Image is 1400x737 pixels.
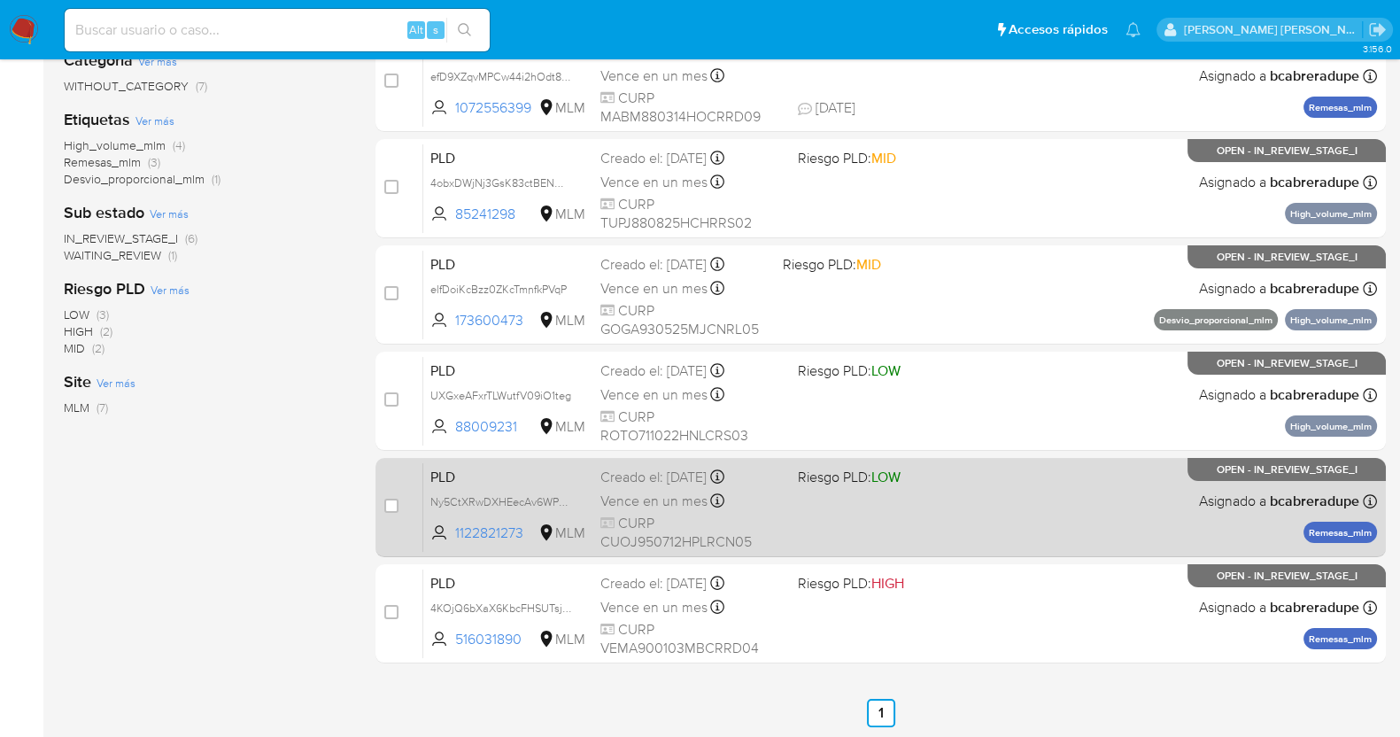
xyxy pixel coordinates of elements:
input: Buscar usuario o caso... [65,19,490,42]
span: Accesos rápidos [1009,20,1108,39]
p: baltazar.cabreradupeyron@mercadolibre.com.mx [1184,21,1363,38]
span: 3.156.0 [1362,42,1391,56]
button: search-icon [446,18,483,43]
a: Notificaciones [1125,22,1141,37]
span: Alt [409,21,423,38]
a: Salir [1368,20,1387,39]
span: s [433,21,438,38]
